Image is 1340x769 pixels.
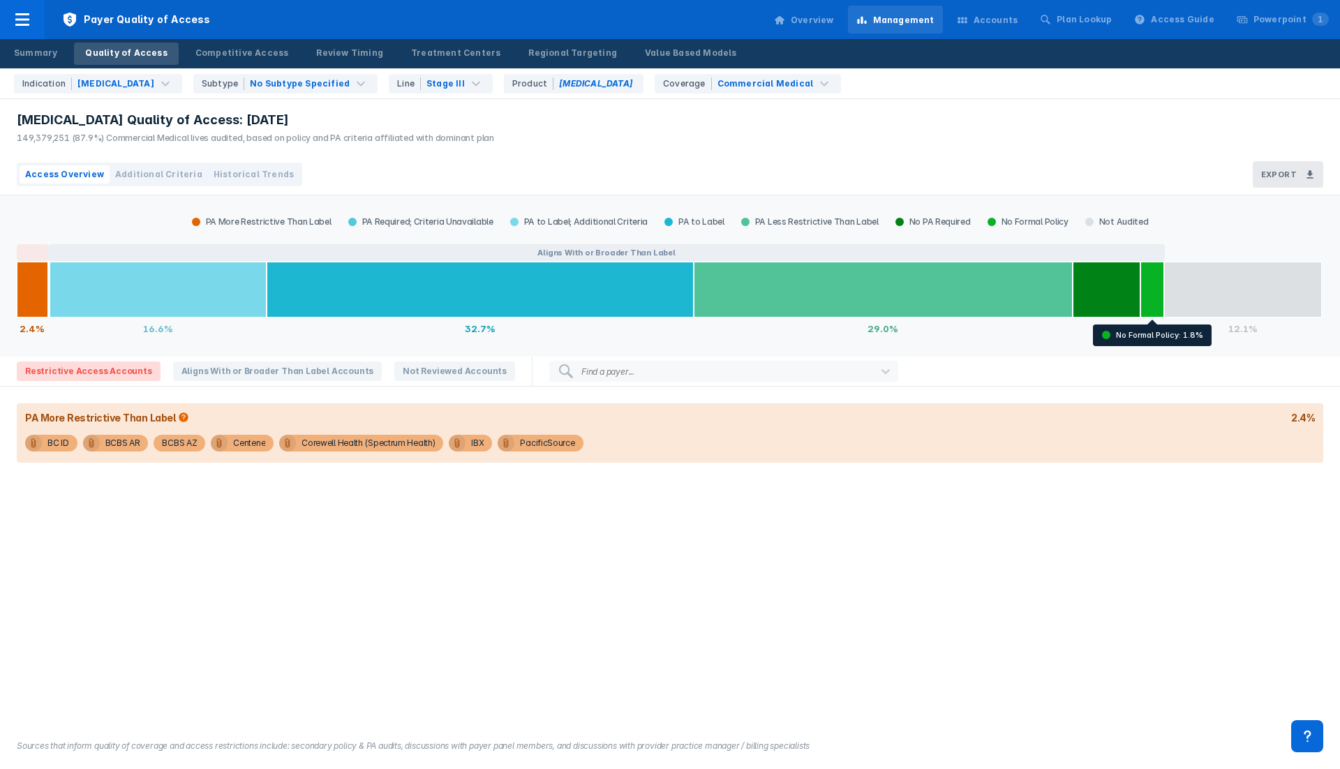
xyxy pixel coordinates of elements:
[1261,170,1297,179] h3: Export
[1077,216,1157,227] div: Not Audited
[848,6,943,33] a: Management
[733,216,887,227] div: PA Less Restrictive Than Label
[528,47,617,59] div: Regional Targeting
[1253,161,1323,188] button: Export
[974,14,1018,27] div: Accounts
[25,168,104,181] span: Access Overview
[316,47,383,59] div: Review Timing
[766,6,842,33] a: Overview
[14,47,57,59] div: Summary
[305,43,394,65] a: Review Timing
[162,435,197,451] div: BCBS AZ
[663,77,712,90] div: Coverage
[517,43,628,65] a: Regional Targeting
[267,318,694,340] div: 32.7%
[17,112,289,128] span: [MEDICAL_DATA] Quality of Access: [DATE]
[74,43,178,65] a: Quality of Access
[214,168,294,181] span: Historical Trends
[520,435,574,451] div: PacificSource
[233,435,265,451] div: Centene
[1140,318,1164,340] div: 1.8%
[887,216,979,227] div: No PA Required
[581,366,634,377] div: Find a payer...
[20,165,110,184] button: Access Overview
[17,361,161,381] span: Restrictive Access Accounts
[85,47,167,59] div: Quality of Access
[105,435,140,451] div: BCBS AR
[1073,318,1140,340] div: 5.2%
[634,43,748,65] a: Value Based Models
[645,47,737,59] div: Value Based Models
[17,132,494,144] div: 149,379,251 (87.9%) Commercial Medical lives audited, based on policy and PA criteria affiliated ...
[717,77,814,90] div: Commercial Medical
[50,318,267,340] div: 16.6%
[195,47,289,59] div: Competitive Access
[17,318,48,340] div: 2.4%
[3,43,68,65] a: Summary
[1291,720,1323,752] div: Contact Support
[202,77,244,90] div: Subtype
[115,168,202,181] span: Additional Criteria
[502,216,656,227] div: PA to Label; Additional Criteria
[1253,13,1329,26] div: Powerpoint
[1291,412,1315,424] div: 2.4%
[47,435,69,451] div: BC ID
[22,77,72,90] div: Indication
[250,77,350,90] div: No Subtype Specified
[1151,13,1214,26] div: Access Guide
[394,361,515,381] span: Not Reviewed Accounts
[110,165,208,184] button: Additional Criteria
[400,43,512,65] a: Treatment Centers
[397,77,421,90] div: Line
[656,216,733,227] div: PA to Label
[184,216,340,227] div: PA More Restrictive Than Label
[1164,318,1323,340] div: 12.1%
[426,77,465,90] div: Stage III
[48,244,1166,261] button: Aligns With or Broader Than Label
[77,77,154,90] div: [MEDICAL_DATA]
[791,14,834,27] div: Overview
[173,361,382,381] span: Aligns With or Broader Than Label Accounts
[208,165,299,184] button: Historical Trends
[873,14,935,27] div: Management
[411,47,500,59] div: Treatment Centers
[340,216,502,227] div: PA Required; Criteria Unavailable
[17,740,1323,752] figcaption: Sources that inform quality of coverage and access restrictions include: secondary policy & PA au...
[471,435,484,451] div: IBX
[979,216,1077,227] div: No Formal Policy
[1057,13,1112,26] div: Plan Lookup
[301,435,435,451] div: Corewell Health (Spectrum Health)
[25,412,192,424] div: PA More Restrictive Than Label
[184,43,300,65] a: Competitive Access
[1312,13,1329,26] span: 1
[504,74,643,94] div: Imfinzi is the only option
[948,6,1027,33] a: Accounts
[694,318,1073,340] div: 29.0%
